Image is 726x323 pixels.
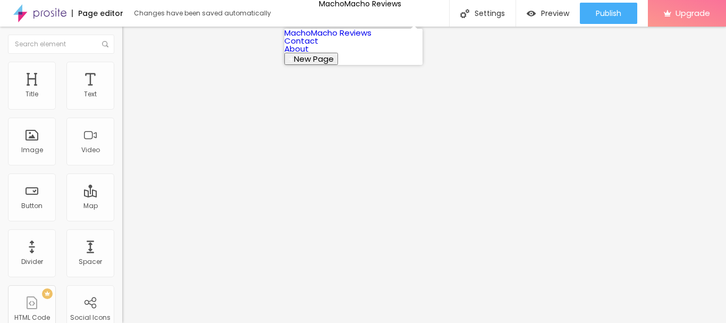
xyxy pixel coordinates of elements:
[134,10,271,16] div: Changes have been saved automatically
[8,35,114,54] input: Search element
[21,202,43,210] div: Button
[294,53,334,64] span: New Page
[79,258,102,266] div: Spacer
[596,9,621,18] span: Publish
[284,35,318,46] a: Contact
[84,90,97,98] div: Text
[580,3,637,24] button: Publish
[541,9,569,18] span: Preview
[676,9,710,18] span: Upgrade
[70,314,111,321] div: Social Icons
[122,27,726,323] iframe: Editor
[21,146,43,154] div: Image
[527,9,536,18] img: view-1.svg
[516,3,580,24] button: Preview
[26,90,38,98] div: Title
[81,146,100,154] div: Video
[83,202,98,210] div: Map
[21,258,43,266] div: Divider
[284,53,338,65] button: New Page
[284,43,309,54] a: About
[14,314,50,321] div: HTML Code
[284,27,372,38] a: MachoMacho Reviews
[102,41,108,47] img: Icone
[72,10,123,17] div: Page editor
[460,9,469,18] img: Icone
